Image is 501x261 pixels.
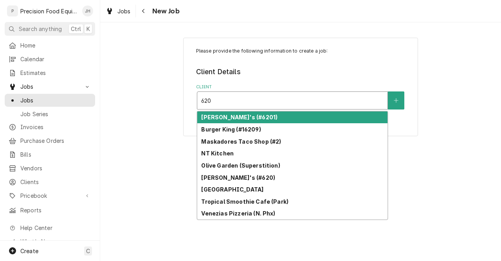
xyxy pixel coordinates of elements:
span: Create [20,248,38,254]
a: Go to Jobs [5,80,95,93]
a: Go to What's New [5,235,95,248]
p: Please provide the following information to create a job: [196,47,405,55]
a: Reports [5,204,95,217]
a: Jobs [5,94,95,107]
a: Vendors [5,162,95,175]
span: Purchase Orders [20,137,91,145]
button: Search anythingCtrlK [5,22,95,36]
span: Clients [20,178,91,186]
div: Jason Hertel's Avatar [82,5,93,16]
a: Estimates [5,66,95,79]
span: New Job [150,6,180,16]
span: Estimates [20,69,91,77]
strong: Burger King (#16209) [201,126,261,133]
a: Jobs [103,5,134,18]
div: Precision Food Equipment LLC [20,7,78,15]
span: C [86,247,90,255]
strong: NT Kitchen [201,150,234,157]
strong: [PERSON_NAME]'s (#6201) [201,114,278,120]
label: Client [196,84,405,90]
a: Clients [5,175,95,188]
svg: Create New Client [394,98,398,103]
legend: Client Details [196,67,405,77]
span: Jobs [20,82,79,91]
span: Help Center [20,224,90,232]
span: Invoices [20,123,91,131]
span: Jobs [20,96,91,104]
a: Bills [5,148,95,161]
strong: [GEOGRAPHIC_DATA] [201,186,263,193]
span: What's New [20,237,90,246]
strong: Olive Garden (Superstition) [201,162,280,169]
span: Vendors [20,164,91,172]
div: Client [196,84,405,110]
div: JH [82,5,93,16]
span: Job Series [20,110,91,118]
span: Search anything [19,25,62,33]
a: Purchase Orders [5,134,95,147]
a: Calendar [5,53,95,66]
span: Pricebook [20,192,79,200]
span: Home [20,41,91,49]
span: Ctrl [71,25,81,33]
span: Jobs [117,7,131,15]
strong: Venezias Pizzeria (N. Phx) [201,210,275,217]
div: P [7,5,18,16]
span: K [87,25,90,33]
a: Go to Pricebook [5,189,95,202]
span: Bills [20,150,91,159]
button: Create New Client [388,91,404,110]
div: Job Create/Update Form [196,47,405,110]
div: Job Create/Update [183,38,418,136]
a: Job Series [5,108,95,120]
strong: Maskadores Taco Shop (#2) [201,138,281,145]
span: Reports [20,206,91,214]
strong: [PERSON_NAME]'s (#620) [201,174,275,181]
a: Home [5,39,95,52]
a: Invoices [5,120,95,133]
span: Calendar [20,55,91,63]
button: Navigate back [137,5,150,17]
strong: Tropical Smoothie Cafe (Park) [201,198,288,205]
a: Go to Help Center [5,221,95,234]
